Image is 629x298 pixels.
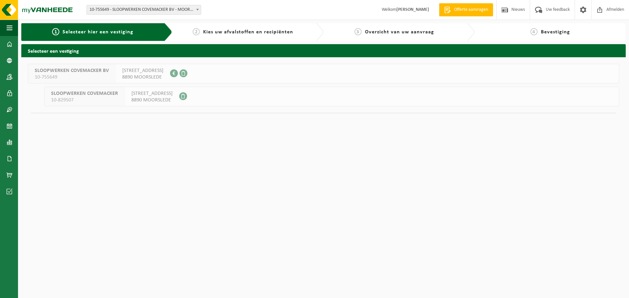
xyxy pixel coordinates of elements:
[530,28,538,35] span: 4
[354,28,362,35] span: 3
[439,3,493,16] a: Offerte aanvragen
[365,29,434,35] span: Overzicht van uw aanvraag
[52,28,59,35] span: 1
[193,28,200,35] span: 2
[203,29,293,35] span: Kies uw afvalstoffen en recipiënten
[122,74,163,80] span: 8890 MOORSLEDE
[35,67,109,74] span: SLOOPWERKEN COVEMACKER BV
[122,67,163,74] span: [STREET_ADDRESS]
[86,5,201,15] span: 10-755649 - SLOOPWERKEN COVEMACKER BV - MOORSLEDE
[131,97,173,103] span: 8890 MOORSLEDE
[21,44,626,57] h2: Selecteer een vestiging
[131,90,173,97] span: [STREET_ADDRESS]
[541,29,570,35] span: Bevestiging
[35,74,109,80] span: 10-755649
[452,7,490,13] span: Offerte aanvragen
[63,29,133,35] span: Selecteer hier een vestiging
[87,5,201,14] span: 10-755649 - SLOOPWERKEN COVEMACKER BV - MOORSLEDE
[51,97,118,103] span: 10-829507
[396,7,429,12] strong: [PERSON_NAME]
[51,90,118,97] span: SLOOPWERKEN COVEMACKER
